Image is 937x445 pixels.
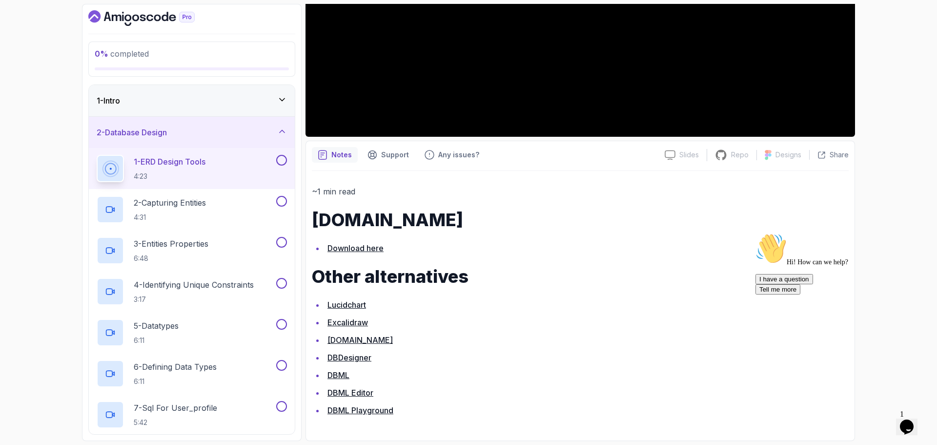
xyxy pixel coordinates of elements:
button: 4-Identifying Unique Constraints3:17 [97,278,287,305]
h1: Other alternatives [312,267,849,286]
p: Designs [775,150,801,160]
a: DBDesigner [327,353,371,362]
iframe: chat widget [896,406,927,435]
a: Excalidraw [327,318,368,327]
p: Share [830,150,849,160]
p: 6:48 [134,254,208,263]
span: Hi! How can we help? [4,29,97,37]
span: completed [95,49,149,59]
p: ~1 min read [312,185,849,198]
p: 6:11 [134,377,217,386]
p: 4:31 [134,212,206,222]
p: Notes [331,150,352,160]
a: DBML [327,370,349,380]
p: 3:17 [134,295,254,304]
button: Tell me more [4,55,49,65]
button: 2-Database Design [89,117,295,148]
p: 4:23 [134,171,205,181]
p: 1 - ERD Design Tools [134,156,205,168]
p: 5 - Datatypes [134,320,179,332]
div: 👋Hi! How can we help?I have a questionTell me more [4,4,180,65]
button: 3-Entities Properties6:48 [97,237,287,264]
button: Feedback button [419,147,485,163]
a: DBML Playground [327,405,393,415]
button: 1-Intro [89,85,295,116]
button: I have a question [4,45,61,55]
p: 7 - Sql For User_profile [134,402,217,414]
button: 1-ERD Design Tools4:23 [97,155,287,182]
p: 3 - Entities Properties [134,238,208,250]
p: Any issues? [438,150,479,160]
a: Dashboard [88,10,217,26]
p: 5:42 [134,418,217,427]
p: 4 - Identifying Unique Constraints [134,279,254,291]
p: Slides [679,150,699,160]
p: 2 - Capturing Entities [134,197,206,209]
h3: 2 - Database Design [97,127,167,138]
button: 2-Capturing Entities4:31 [97,196,287,223]
iframe: chat widget [752,229,927,401]
h3: 1 - Intro [97,95,120,106]
p: 6:11 [134,336,179,345]
a: [DOMAIN_NAME] [327,335,393,345]
button: 5-Datatypes6:11 [97,319,287,346]
a: Download here [327,243,384,253]
button: notes button [312,147,358,163]
img: :wave: [4,4,35,35]
button: 7-Sql For User_profile5:42 [97,401,287,428]
span: 0 % [95,49,108,59]
h1: [DOMAIN_NAME] [312,210,849,230]
a: Lucidchart [327,300,366,310]
p: Support [381,150,409,160]
a: DBML Editor [327,388,373,398]
button: Share [809,150,849,160]
button: Support button [362,147,415,163]
p: 6 - Defining Data Types [134,361,217,373]
p: Repo [731,150,749,160]
button: 6-Defining Data Types6:11 [97,360,287,387]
